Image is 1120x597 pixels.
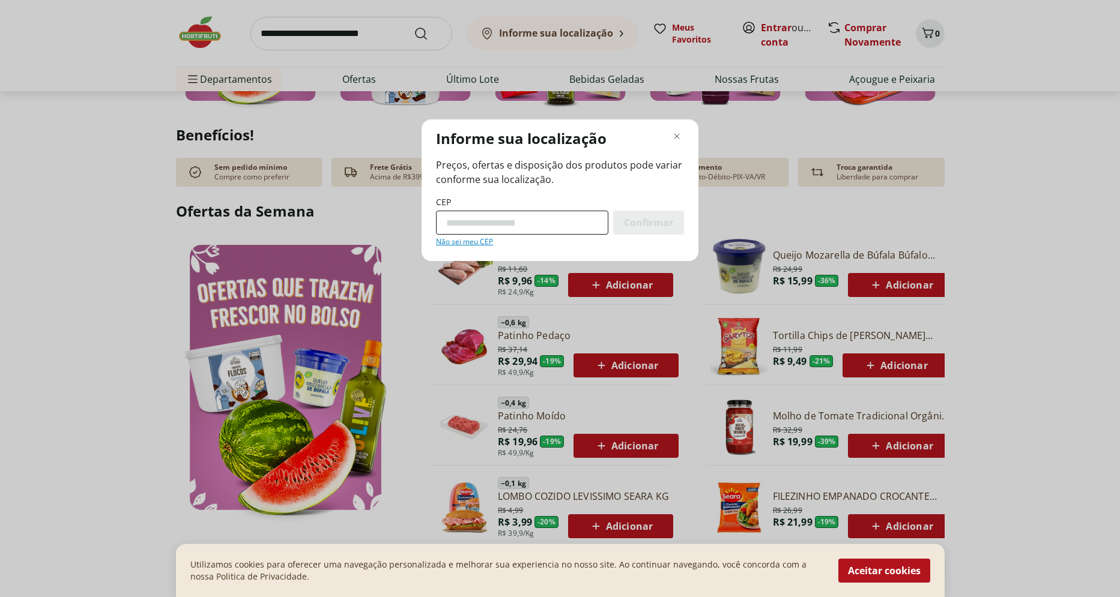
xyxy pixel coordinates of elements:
button: Confirmar [613,211,684,235]
span: Confirmar [624,218,673,227]
p: Informe sua localização [436,129,607,148]
button: Aceitar cookies [838,559,930,583]
button: Fechar modal de regionalização [670,129,684,143]
a: Não sei meu CEP [436,237,493,247]
div: Modal de regionalização [422,119,698,261]
p: Utilizamos cookies para oferecer uma navegação personalizada e melhorar sua experiencia no nosso ... [190,559,824,583]
span: Preços, ofertas e disposição dos produtos pode variar conforme sua localização. [436,158,684,187]
label: CEP [436,196,451,208]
